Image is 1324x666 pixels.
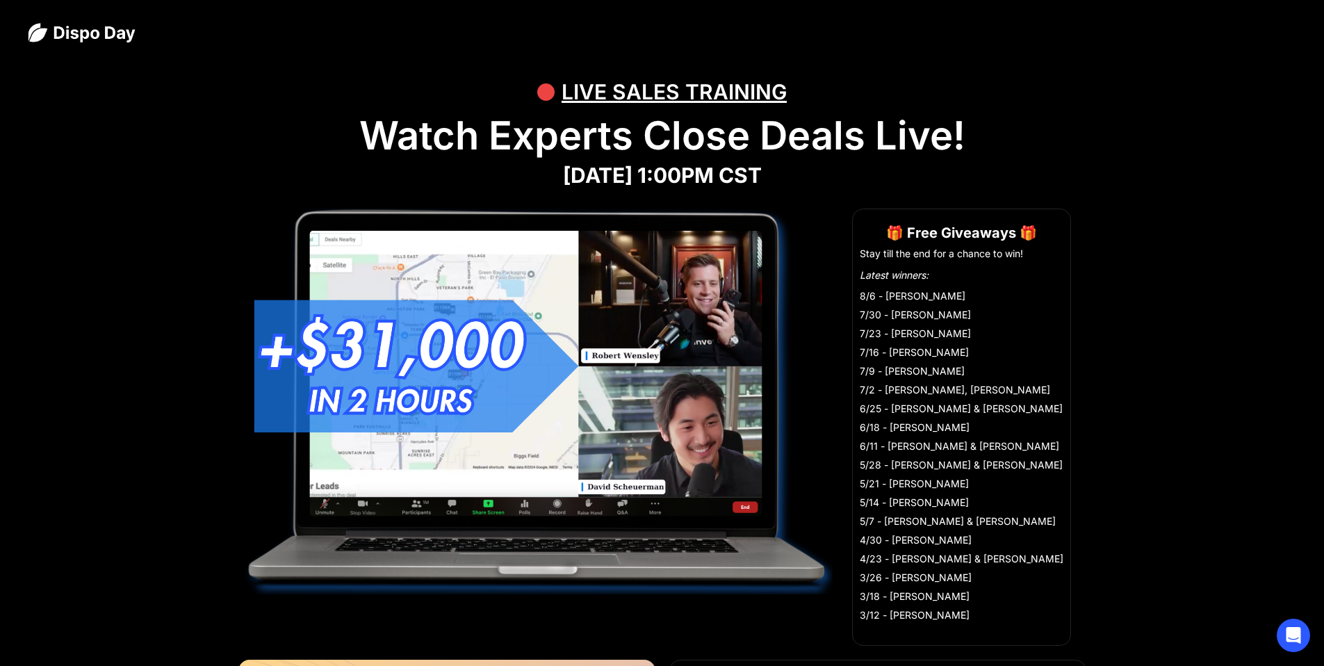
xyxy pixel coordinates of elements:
li: 8/6 - [PERSON_NAME] 7/30 - [PERSON_NAME] 7/23 - [PERSON_NAME] 7/16 - [PERSON_NAME] 7/9 - [PERSON_... [860,286,1063,624]
div: LIVE SALES TRAINING [562,71,787,113]
strong: 🎁 Free Giveaways 🎁 [886,225,1037,241]
h1: Watch Experts Close Deals Live! [28,113,1296,159]
strong: [DATE] 1:00PM CST [563,163,762,188]
em: Latest winners: [860,269,929,281]
div: Open Intercom Messenger [1277,619,1310,652]
li: Stay till the end for a chance to win! [860,247,1063,261]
